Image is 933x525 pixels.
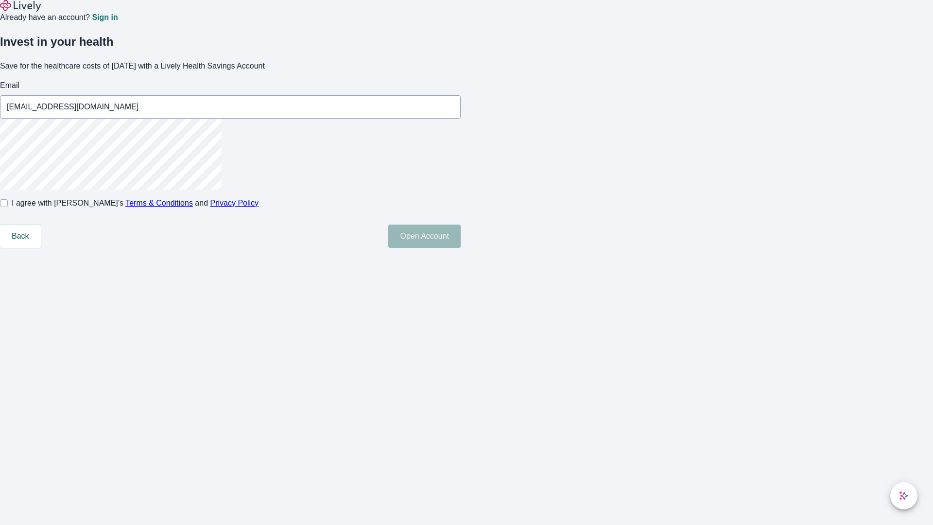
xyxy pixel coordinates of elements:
[899,491,909,501] svg: Lively AI Assistant
[210,199,259,207] a: Privacy Policy
[12,197,259,209] span: I agree with [PERSON_NAME]’s and
[92,14,118,21] a: Sign in
[125,199,193,207] a: Terms & Conditions
[890,482,917,509] button: chat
